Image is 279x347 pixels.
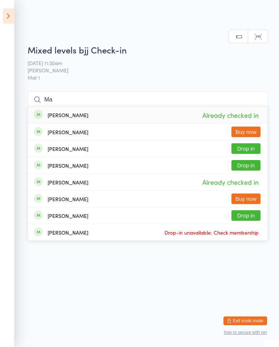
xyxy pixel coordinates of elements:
[48,179,88,185] div: [PERSON_NAME]
[163,227,260,238] span: Drop-in unavailable: Check membership
[224,330,267,335] button: how to secure with pin
[48,146,88,152] div: [PERSON_NAME]
[231,127,260,137] button: Buy now
[28,91,268,108] input: Search
[48,230,88,235] div: [PERSON_NAME]
[201,109,260,121] span: Already checked in
[28,67,256,74] span: [PERSON_NAME]
[48,129,88,135] div: [PERSON_NAME]
[28,59,256,67] span: [DATE] 11:30am
[231,143,260,154] button: Drop in
[28,44,268,56] h2: Mixed levels bjj Check-in
[48,213,88,219] div: [PERSON_NAME]
[28,74,268,81] span: Mat 1
[223,316,267,325] button: Exit kiosk mode
[48,112,88,118] div: [PERSON_NAME]
[201,176,260,188] span: Already checked in
[48,163,88,168] div: [PERSON_NAME]
[231,194,260,204] button: Buy now
[231,210,260,221] button: Drop in
[48,196,88,202] div: [PERSON_NAME]
[231,160,260,171] button: Drop in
